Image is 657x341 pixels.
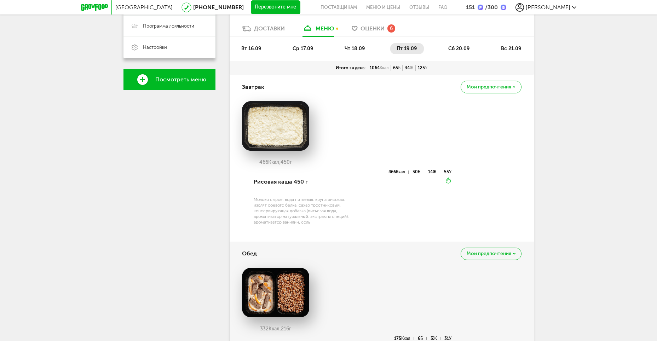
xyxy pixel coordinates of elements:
div: 1064 [368,65,391,71]
a: Посмотреть меню [123,69,215,90]
span: Ж [410,65,414,70]
div: 175 [394,337,414,340]
a: Доставки [238,25,288,36]
span: чт 18.09 [345,46,365,52]
button: Перезвоните мне [251,0,300,15]
span: Б [398,65,400,70]
span: У [449,336,451,341]
img: big_U1XP0mHWB7wZqZqd.png [242,268,309,317]
div: меню [316,25,334,32]
div: Доставки [254,25,285,32]
span: [GEOGRAPHIC_DATA] [115,4,173,11]
span: Посмотреть меню [155,76,206,83]
div: 3 [431,337,440,340]
a: Программа лояльности [123,16,215,37]
div: 6 [418,337,426,340]
span: сб 20.09 [448,46,469,52]
span: Оценки [361,25,385,32]
span: вс 21.09 [501,46,521,52]
span: Ккал [396,169,405,174]
div: Молоко сырое, вода питьевая, крупа рисовая, изолят соевого белка, сахар тростниковый, консервирую... [254,197,352,225]
div: 151 [466,4,475,11]
span: Ккал [401,336,410,341]
span: У [449,169,451,174]
span: Ккал, [268,159,281,165]
span: Мои предпочтения [467,251,511,256]
div: 332 216 [242,326,309,332]
div: 31 [444,337,451,340]
span: У [425,65,427,70]
div: 30 [413,170,424,174]
div: 466 [388,170,409,174]
div: 14 [428,170,440,174]
a: меню [299,25,338,36]
img: bonus_p.2f9b352.png [478,5,483,10]
span: г [290,159,292,165]
div: Рисовая каша 450 г [254,170,352,194]
span: ср 17.09 [293,46,313,52]
a: [PHONE_NUMBER] [193,4,244,11]
div: 6 [387,24,395,32]
span: Ккал, [269,326,281,332]
span: Ж [433,336,437,341]
h4: Завтрак [242,80,264,94]
span: Программа лояльности [143,23,194,29]
span: пт 19.09 [397,46,417,52]
span: Б [420,336,423,341]
span: Ж [433,169,437,174]
span: Настройки [143,44,167,51]
div: 65 [391,65,403,71]
span: Б [418,169,420,174]
span: Мои предпочтения [467,85,511,89]
div: Итого за день: [334,65,368,71]
h4: Обед [242,247,257,260]
img: bonus_b.cdccf46.png [501,5,506,10]
span: г [289,326,291,332]
span: Ккал [380,65,389,70]
div: 300 [483,4,498,11]
a: Оценки 6 [348,25,399,36]
div: 55 [444,170,451,174]
span: / [485,4,488,11]
img: big_wY3GFzAuBXjIiT3b.png [242,101,309,151]
div: 466 450 [242,160,309,165]
a: Настройки [123,37,215,58]
span: [PERSON_NAME] [526,4,570,11]
span: вт 16.09 [241,46,261,52]
div: 125 [416,65,430,71]
div: 34 [403,65,416,71]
